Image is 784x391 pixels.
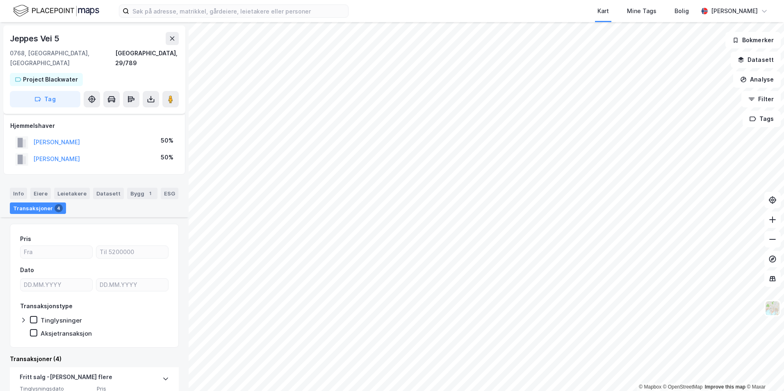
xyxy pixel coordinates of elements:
div: Jeppes Vei 5 [10,32,61,45]
div: 1 [146,189,154,198]
div: 50% [161,136,173,145]
input: Søk på adresse, matrikkel, gårdeiere, leietakere eller personer [129,5,348,17]
input: DD.MM.YYYY [96,279,168,291]
div: Project Blackwater [23,75,78,84]
div: Bygg [127,188,157,199]
div: ESG [161,188,178,199]
div: Transaksjonstype [20,301,73,311]
div: Transaksjoner (4) [10,354,179,364]
iframe: Chat Widget [743,352,784,391]
button: Filter [741,91,781,107]
div: Pris [20,234,31,244]
div: Kontrollprogram for chat [743,352,784,391]
div: 4 [55,204,63,212]
a: Improve this map [705,384,745,390]
div: Tinglysninger [41,316,82,324]
div: Leietakere [54,188,90,199]
input: Til 5200000 [96,246,168,258]
div: [GEOGRAPHIC_DATA], 29/789 [115,48,179,68]
div: Hjemmelshaver [10,121,178,131]
div: Kart [597,6,609,16]
div: Transaksjoner [10,202,66,214]
button: Datasett [731,52,781,68]
input: Fra [21,246,92,258]
div: Fritt salg - [PERSON_NAME] flere [20,372,112,385]
div: Info [10,188,27,199]
div: Mine Tags [627,6,656,16]
button: Tags [743,111,781,127]
input: DD.MM.YYYY [21,279,92,291]
button: Tag [10,91,80,107]
div: Aksjetransaksjon [41,330,92,337]
button: Analyse [733,71,781,88]
a: Mapbox [639,384,661,390]
button: Bokmerker [725,32,781,48]
div: 50% [161,152,173,162]
div: Eiere [30,188,51,199]
div: [PERSON_NAME] [711,6,758,16]
a: OpenStreetMap [663,384,703,390]
div: Dato [20,265,34,275]
img: Z [765,300,780,316]
div: Bolig [675,6,689,16]
img: logo.f888ab2527a4732fd821a326f86c7f29.svg [13,4,99,18]
div: Datasett [93,188,124,199]
div: 0768, [GEOGRAPHIC_DATA], [GEOGRAPHIC_DATA] [10,48,115,68]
